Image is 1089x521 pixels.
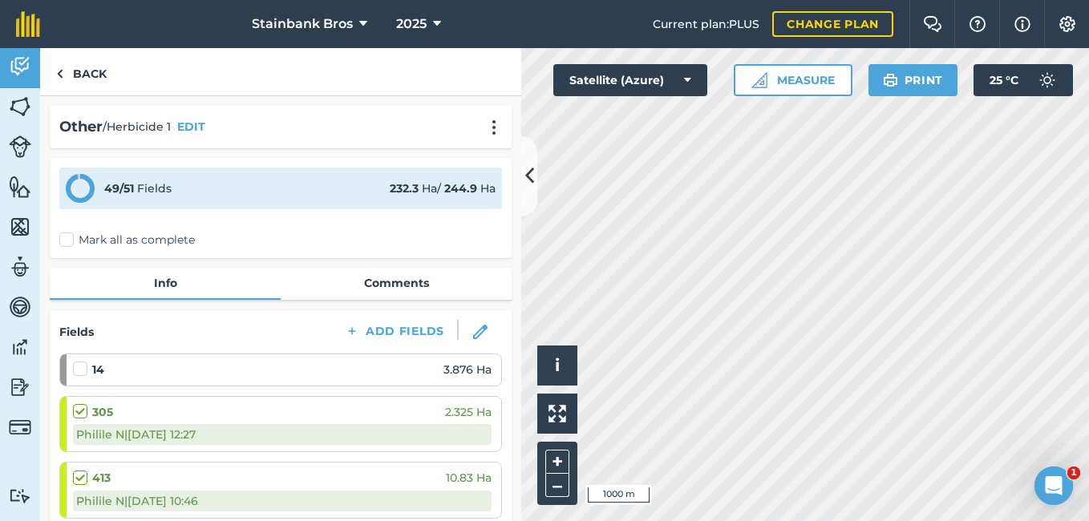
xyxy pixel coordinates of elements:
span: / Herbicide 1 [103,118,171,135]
img: fieldmargin Logo [16,11,40,37]
a: Info [50,268,281,298]
strong: 49 / 51 [104,181,134,196]
img: svg+xml;base64,PHN2ZyB3aWR0aD0iMTgiIGhlaWdodD0iMTgiIHZpZXdCb3g9IjAgMCAxOCAxOCIgZmlsbD0ibm9uZSIgeG... [473,325,488,339]
div: Ha / Ha [390,180,496,197]
img: svg+xml;base64,PD94bWwgdmVyc2lvbj0iMS4wIiBlbmNvZGluZz0idXRmLTgiPz4KPCEtLSBHZW5lcmF0b3I6IEFkb2JlIE... [9,255,31,279]
img: Ruler icon [751,72,767,88]
div: Fields [104,180,172,197]
h2: Other [59,115,103,139]
img: svg+xml;base64,PHN2ZyB4bWxucz0iaHR0cDovL3d3dy53My5vcmcvMjAwMC9zdmciIHdpZHRoPSIxOSIgaGVpZ2h0PSIyNC... [883,71,898,90]
strong: 244.9 [444,181,477,196]
button: i [537,345,577,386]
div: Philile N | [DATE] 12:27 [73,424,492,445]
strong: 232.3 [390,181,419,196]
span: i [555,355,560,375]
button: EDIT [177,118,205,135]
button: – [545,474,569,497]
a: Back [40,48,123,95]
span: 2025 [396,14,427,34]
button: + [545,450,569,474]
strong: 14 [92,361,104,378]
img: svg+xml;base64,PD94bWwgdmVyc2lvbj0iMS4wIiBlbmNvZGluZz0idXRmLTgiPz4KPCEtLSBHZW5lcmF0b3I6IEFkb2JlIE... [1031,64,1063,96]
span: 10.83 Ha [446,469,492,487]
button: Print [868,64,958,96]
span: 25 ° C [990,64,1018,96]
img: svg+xml;base64,PHN2ZyB4bWxucz0iaHR0cDovL3d3dy53My5vcmcvMjAwMC9zdmciIHdpZHRoPSI5IiBoZWlnaHQ9IjI0Ii... [56,64,63,83]
h4: Fields [59,323,94,341]
img: A cog icon [1058,16,1077,32]
button: Satellite (Azure) [553,64,707,96]
img: svg+xml;base64,PD94bWwgdmVyc2lvbj0iMS4wIiBlbmNvZGluZz0idXRmLTgiPz4KPCEtLSBHZW5lcmF0b3I6IEFkb2JlIE... [9,488,31,503]
button: 25 °C [974,64,1073,96]
span: 2.325 Ha [445,403,492,421]
img: Two speech bubbles overlapping with the left bubble in the forefront [923,16,942,32]
img: svg+xml;base64,PHN2ZyB4bWxucz0iaHR0cDovL3d3dy53My5vcmcvMjAwMC9zdmciIHdpZHRoPSI1NiIgaGVpZ2h0PSI2MC... [9,215,31,239]
strong: 413 [92,469,111,487]
img: svg+xml;base64,PHN2ZyB4bWxucz0iaHR0cDovL3d3dy53My5vcmcvMjAwMC9zdmciIHdpZHRoPSI1NiIgaGVpZ2h0PSI2MC... [9,95,31,119]
button: Add Fields [332,320,457,342]
img: svg+xml;base64,PD94bWwgdmVyc2lvbj0iMS4wIiBlbmNvZGluZz0idXRmLTgiPz4KPCEtLSBHZW5lcmF0b3I6IEFkb2JlIE... [9,135,31,158]
div: Philile N | [DATE] 10:46 [73,491,492,511]
a: Change plan [772,11,893,37]
img: svg+xml;base64,PD94bWwgdmVyc2lvbj0iMS4wIiBlbmNvZGluZz0idXRmLTgiPz4KPCEtLSBHZW5lcmF0b3I6IEFkb2JlIE... [9,416,31,438]
img: svg+xml;base64,PHN2ZyB4bWxucz0iaHR0cDovL3d3dy53My5vcmcvMjAwMC9zdmciIHdpZHRoPSIxNyIgaGVpZ2h0PSIxNy... [1014,14,1030,34]
iframe: Intercom live chat [1034,466,1073,505]
img: svg+xml;base64,PD94bWwgdmVyc2lvbj0iMS4wIiBlbmNvZGluZz0idXRmLTgiPz4KPCEtLSBHZW5lcmF0b3I6IEFkb2JlIE... [9,55,31,79]
a: Comments [281,268,512,298]
img: svg+xml;base64,PHN2ZyB4bWxucz0iaHR0cDovL3d3dy53My5vcmcvMjAwMC9zdmciIHdpZHRoPSIyMCIgaGVpZ2h0PSIyNC... [484,119,504,135]
label: Mark all as complete [59,232,195,248]
span: Stainbank Bros [252,14,353,34]
span: 3.876 Ha [443,361,492,378]
strong: 305 [92,403,113,421]
img: svg+xml;base64,PHN2ZyB4bWxucz0iaHR0cDovL3d3dy53My5vcmcvMjAwMC9zdmciIHdpZHRoPSI1NiIgaGVpZ2h0PSI2MC... [9,175,31,199]
img: A question mark icon [968,16,987,32]
button: Measure [734,64,852,96]
span: 1 [1067,466,1080,479]
img: svg+xml;base64,PD94bWwgdmVyc2lvbj0iMS4wIiBlbmNvZGluZz0idXRmLTgiPz4KPCEtLSBHZW5lcmF0b3I6IEFkb2JlIE... [9,295,31,319]
span: Current plan : PLUS [653,15,759,33]
img: svg+xml;base64,PD94bWwgdmVyc2lvbj0iMS4wIiBlbmNvZGluZz0idXRmLTgiPz4KPCEtLSBHZW5lcmF0b3I6IEFkb2JlIE... [9,335,31,359]
img: svg+xml;base64,PD94bWwgdmVyc2lvbj0iMS4wIiBlbmNvZGluZz0idXRmLTgiPz4KPCEtLSBHZW5lcmF0b3I6IEFkb2JlIE... [9,375,31,399]
img: Four arrows, one pointing top left, one top right, one bottom right and the last bottom left [549,405,566,422]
